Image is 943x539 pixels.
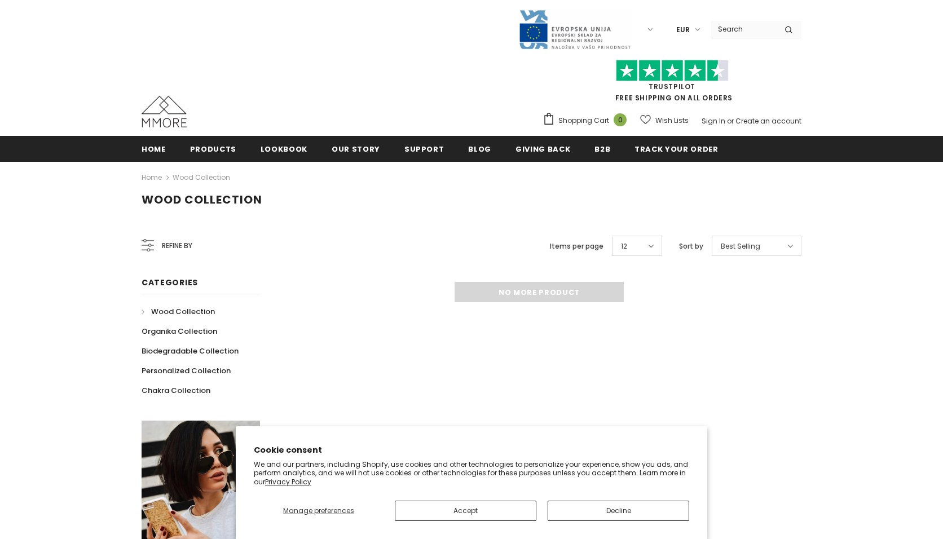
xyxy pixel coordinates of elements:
span: EUR [676,24,690,36]
a: Home [142,136,166,161]
a: Biodegradable Collection [142,341,239,361]
h2: Cookie consent [254,444,689,456]
span: support [404,144,444,154]
span: Wish Lists [655,115,689,126]
a: Wish Lists [640,111,689,130]
img: Trust Pilot Stars [616,60,729,82]
span: Chakra Collection [142,385,210,396]
span: 12 [621,241,627,252]
span: Our Story [332,144,380,154]
a: Create an account [735,116,801,126]
span: Best Selling [721,241,760,252]
a: Organika Collection [142,321,217,341]
span: or [727,116,734,126]
a: Sign In [702,116,725,126]
span: FREE SHIPPING ON ALL ORDERS [543,65,801,103]
span: Home [142,144,166,154]
a: Blog [468,136,491,161]
span: 0 [614,113,627,126]
img: Javni Razpis [518,9,631,50]
a: support [404,136,444,161]
a: Giving back [515,136,570,161]
button: Manage preferences [254,501,384,521]
span: Refine by [162,240,192,252]
a: Shopping Cart 0 [543,112,632,129]
a: Our Story [332,136,380,161]
a: Wood Collection [142,302,215,321]
span: Products [190,144,236,154]
span: Lookbook [261,144,307,154]
p: We and our partners, including Shopify, use cookies and other technologies to personalize your ex... [254,460,689,487]
button: Decline [548,501,689,521]
a: Products [190,136,236,161]
span: Shopping Cart [558,115,609,126]
a: Javni Razpis [518,24,631,34]
a: Personalized Collection [142,361,231,381]
img: MMORE Cases [142,96,187,127]
span: Wood Collection [151,306,215,317]
span: Biodegradable Collection [142,346,239,356]
span: Manage preferences [283,506,354,515]
a: Trustpilot [649,82,695,91]
a: Chakra Collection [142,381,210,400]
span: Personalized Collection [142,365,231,376]
label: Items per page [550,241,603,252]
a: B2B [594,136,610,161]
span: Categories [142,277,198,288]
span: Wood Collection [142,192,262,207]
label: Sort by [679,241,703,252]
span: Track your order [634,144,718,154]
span: Organika Collection [142,326,217,337]
a: Wood Collection [173,173,230,182]
button: Accept [395,501,536,521]
input: Search Site [711,21,776,37]
span: Blog [468,144,491,154]
a: Home [142,171,162,184]
span: Giving back [515,144,570,154]
a: Privacy Policy [265,477,311,487]
a: Track your order [634,136,718,161]
a: Lookbook [261,136,307,161]
span: B2B [594,144,610,154]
